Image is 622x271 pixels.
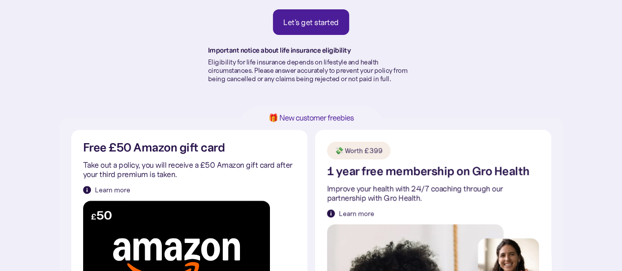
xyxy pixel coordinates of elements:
h2: 1 year free membership on Gro Health [327,165,530,178]
p: Eligibility for life insurance depends on lifestyle and health circumstances. Please answer accur... [208,58,415,83]
div: Learn more [95,185,130,195]
p: Take out a policy, you will receive a £50 Amazon gift card after your third premium is taken. [83,160,296,179]
div: 💸 Worth £399 [335,146,383,155]
h2: Free £50 Amazon gift card [83,142,225,154]
div: Let's get started [283,17,339,27]
p: Improve your health with 24/7 coaching through our partnership with Gro Health. [327,184,539,203]
a: Learn more [327,209,374,218]
h1: 🎁 New customer freebies [253,114,369,122]
div: Learn more [339,209,374,218]
strong: Important notice about life insurance eligibility [208,46,351,55]
a: Let's get started [273,9,349,35]
a: Learn more [83,185,130,195]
